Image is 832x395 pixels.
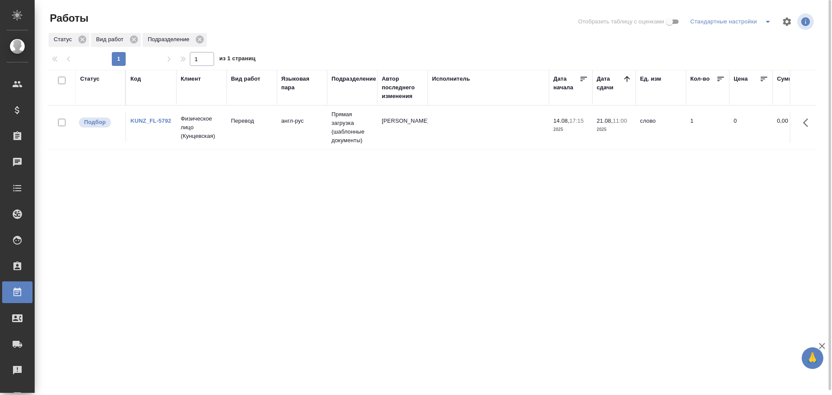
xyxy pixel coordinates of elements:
[231,75,260,83] div: Вид работ
[277,112,327,143] td: англ-рус
[327,106,377,149] td: Прямая загрузка (шаблонные документы)
[777,11,797,32] span: Настроить таблицу
[377,112,428,143] td: [PERSON_NAME]
[130,118,171,124] a: KUNZ_FL-5792
[96,35,127,44] p: Вид работ
[148,35,192,44] p: Подразделение
[143,33,207,47] div: Подразделение
[553,75,579,92] div: Дата начала
[640,75,661,83] div: Ед. изм
[690,75,710,83] div: Кол-во
[84,118,106,127] p: Подбор
[613,118,627,124] p: 11:00
[382,75,423,101] div: Автор последнего изменения
[686,112,729,143] td: 1
[80,75,100,83] div: Статус
[331,75,376,83] div: Подразделение
[130,75,141,83] div: Код
[798,112,819,133] button: Здесь прячутся важные кнопки
[805,349,820,367] span: 🙏
[553,118,569,124] p: 14.08,
[281,75,323,92] div: Языковая пара
[49,33,89,47] div: Статус
[181,114,222,140] p: Физическое лицо (Кунцевская)
[777,75,796,83] div: Сумма
[569,118,584,124] p: 17:15
[78,117,121,128] div: Можно подбирать исполнителей
[48,11,88,25] span: Работы
[231,117,273,125] p: Перевод
[219,53,256,66] span: из 1 страниц
[432,75,470,83] div: Исполнитель
[729,112,773,143] td: 0
[688,15,777,29] div: split button
[773,112,816,143] td: 0,00 ₽
[734,75,748,83] div: Цена
[54,35,75,44] p: Статус
[578,17,664,26] span: Отобразить таблицу с оценками
[802,347,823,369] button: 🙏
[553,125,588,134] p: 2025
[597,75,623,92] div: Дата сдачи
[181,75,201,83] div: Клиент
[91,33,141,47] div: Вид работ
[597,118,613,124] p: 21.08,
[636,112,686,143] td: слово
[797,13,816,30] span: Посмотреть информацию
[597,125,631,134] p: 2025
